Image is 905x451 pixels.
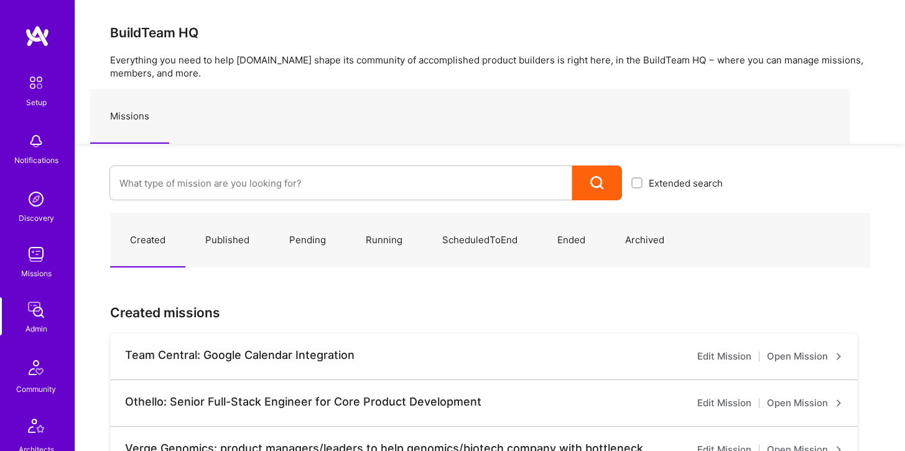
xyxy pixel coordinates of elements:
[21,353,51,383] img: Community
[16,383,56,396] div: Community
[125,395,481,409] div: Othello: Senior Full-Stack Engineer for Core Product Development
[110,53,870,80] p: Everything you need to help [DOMAIN_NAME] shape its community of accomplished product builders is...
[110,25,870,40] h3: BuildTeam HQ
[590,176,605,190] i: icon Search
[19,212,54,225] div: Discovery
[24,129,49,154] img: bell
[835,399,843,407] i: icon ArrowRight
[605,213,684,267] a: Archived
[90,90,169,144] a: Missions
[697,349,751,364] a: Edit Mission
[23,70,49,96] img: setup
[24,297,49,322] img: admin teamwork
[119,167,562,199] input: What type of mission are you looking for?
[21,267,52,280] div: Missions
[110,305,870,320] h3: Created missions
[269,213,346,267] a: Pending
[649,177,723,190] span: Extended search
[21,413,51,443] img: Architects
[835,353,843,360] i: icon ArrowRight
[125,348,355,362] div: Team Central: Google Calendar Integration
[346,213,422,267] a: Running
[185,213,269,267] a: Published
[767,396,843,411] a: Open Mission
[422,213,537,267] a: ScheduledToEnd
[26,322,47,335] div: Admin
[767,349,843,364] a: Open Mission
[24,187,49,212] img: discovery
[26,96,47,109] div: Setup
[110,213,185,267] a: Created
[697,396,751,411] a: Edit Mission
[14,154,58,167] div: Notifications
[24,242,49,267] img: teamwork
[25,25,50,47] img: logo
[537,213,605,267] a: Ended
